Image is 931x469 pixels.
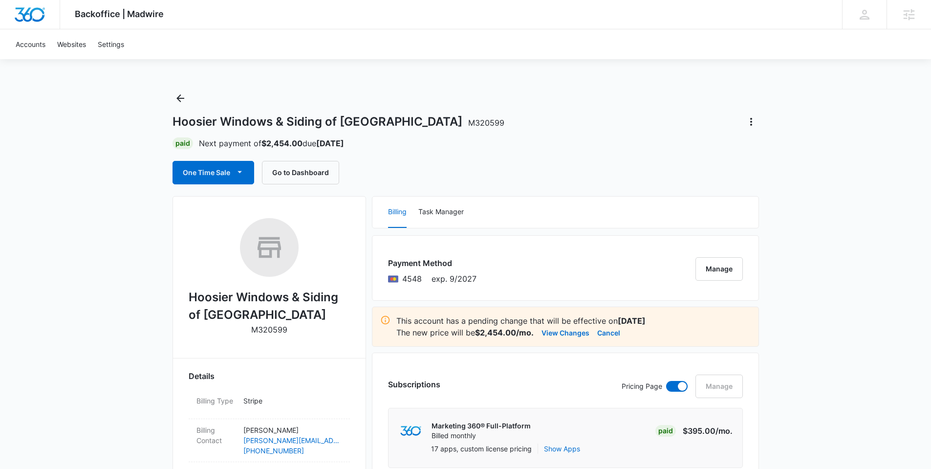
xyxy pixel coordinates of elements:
[243,396,342,406] p: Stripe
[432,421,531,431] p: Marketing 360® Full-Platform
[173,90,188,106] button: Back
[388,257,476,269] h3: Payment Method
[189,419,350,462] div: Billing Contact[PERSON_NAME][PERSON_NAME][EMAIL_ADDRESS][DOMAIN_NAME][PHONE_NUMBER]
[695,257,743,281] button: Manage
[92,29,130,59] a: Settings
[75,9,164,19] span: Backoffice | Madwire
[243,425,342,435] p: [PERSON_NAME]
[743,114,759,130] button: Actions
[544,444,580,454] button: Show Apps
[418,197,464,228] button: Task Manager
[388,197,407,228] button: Billing
[10,29,51,59] a: Accounts
[243,446,342,456] a: [PHONE_NUMBER]
[468,118,504,128] span: M320599
[262,161,339,184] button: Go to Dashboard
[396,315,751,327] p: This account has a pending change that will be effective on
[173,137,193,149] div: Paid
[402,273,422,285] span: Mastercard ending with
[475,328,534,337] strong: $2,454.00/mo.
[618,316,646,326] strong: [DATE]
[541,327,589,338] button: View Changes
[432,273,476,285] span: exp. 9/2027
[597,327,620,338] button: Cancel
[251,324,287,335] p: M320599
[199,137,344,149] p: Next payment of due
[432,431,531,441] p: Billed monthly
[243,435,342,446] a: [PERSON_NAME][EMAIL_ADDRESS][DOMAIN_NAME]
[400,426,421,436] img: marketing360Logo
[715,426,733,436] span: /mo.
[189,370,215,382] span: Details
[189,289,350,324] h2: Hoosier Windows & Siding of [GEOGRAPHIC_DATA]
[622,381,662,392] p: Pricing Page
[196,396,236,406] dt: Billing Type
[196,425,236,446] dt: Billing Contact
[189,390,350,419] div: Billing TypeStripe
[173,114,504,129] h1: Hoosier Windows & Siding of [GEOGRAPHIC_DATA]
[683,425,733,437] p: $395.00
[431,444,532,454] p: 17 apps, custom license pricing
[173,161,254,184] button: One Time Sale
[316,138,344,148] strong: [DATE]
[396,327,534,338] p: The new price will be
[261,138,303,148] strong: $2,454.00
[388,379,440,390] h3: Subscriptions
[655,425,676,437] div: Paid
[51,29,92,59] a: Websites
